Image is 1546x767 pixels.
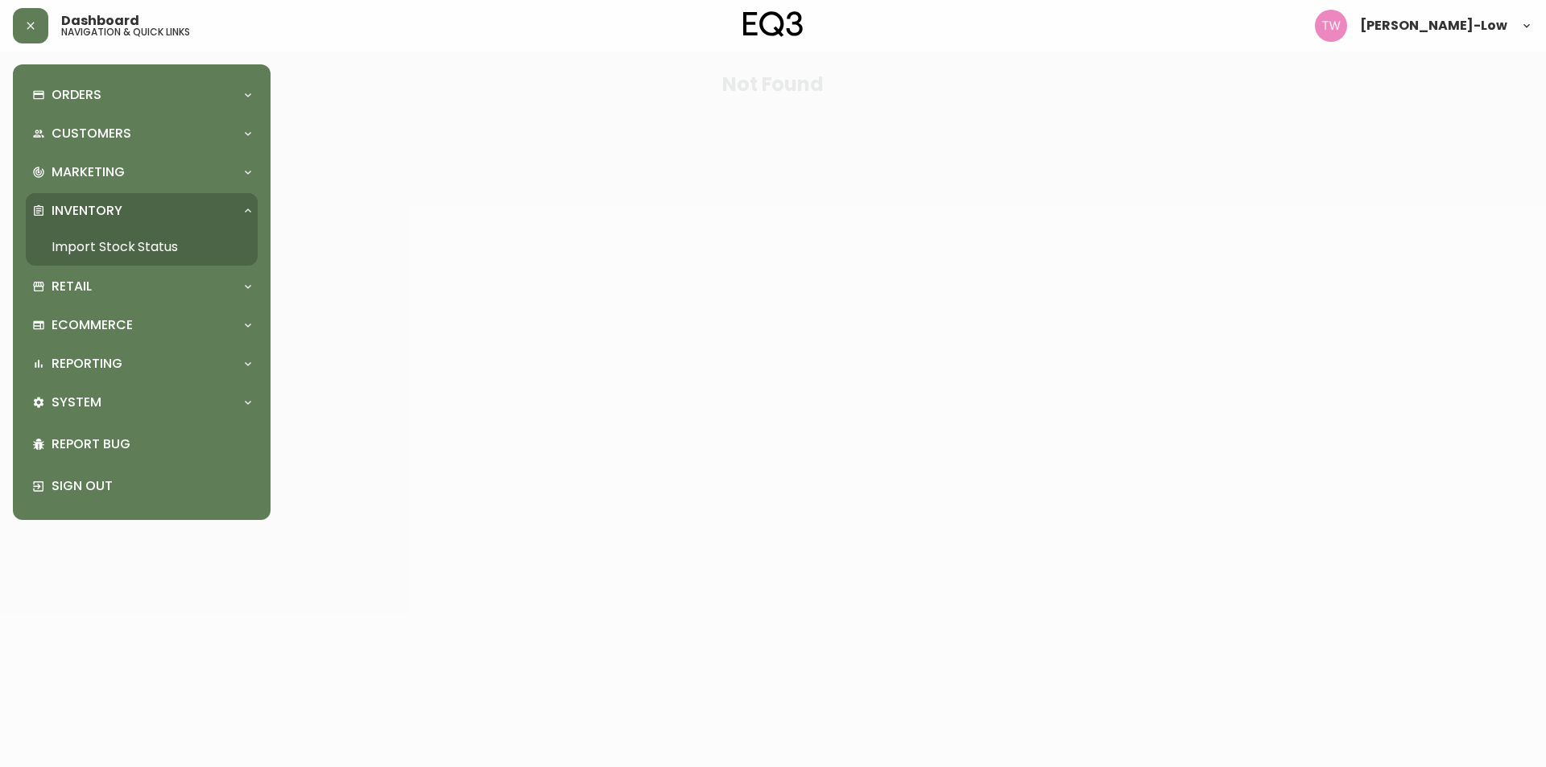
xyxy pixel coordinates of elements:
[26,193,258,229] div: Inventory
[61,27,190,37] h5: navigation & quick links
[26,229,258,266] a: Import Stock Status
[26,385,258,420] div: System
[52,202,122,220] p: Inventory
[52,163,125,181] p: Marketing
[26,155,258,190] div: Marketing
[52,477,251,495] p: Sign Out
[61,14,139,27] span: Dashboard
[743,11,803,37] img: logo
[52,435,251,453] p: Report Bug
[1360,19,1507,32] span: [PERSON_NAME]-Low
[26,116,258,151] div: Customers
[26,465,258,507] div: Sign Out
[26,269,258,304] div: Retail
[26,423,258,465] div: Report Bug
[1315,10,1347,42] img: e49ea9510ac3bfab467b88a9556f947d
[52,86,101,104] p: Orders
[26,77,258,113] div: Orders
[52,316,133,334] p: Ecommerce
[52,278,92,295] p: Retail
[52,125,131,142] p: Customers
[52,355,122,373] p: Reporting
[52,394,101,411] p: System
[26,307,258,343] div: Ecommerce
[26,346,258,381] div: Reporting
